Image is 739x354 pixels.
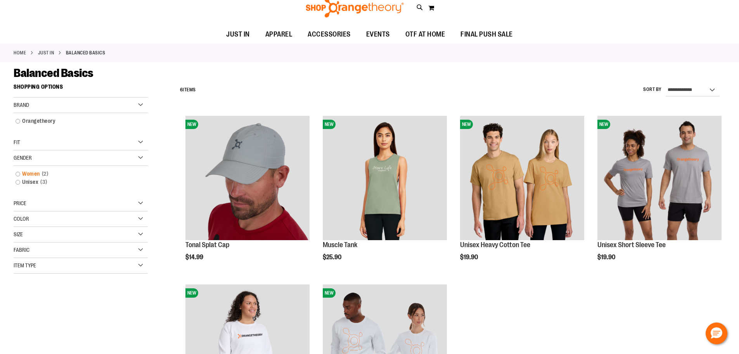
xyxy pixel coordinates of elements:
[323,120,336,129] span: NEW
[185,288,198,298] span: NEW
[14,155,32,161] span: Gender
[594,112,725,281] div: product
[185,116,310,241] a: Product image for Grey Tonal Splat CapNEW
[405,26,445,43] span: OTF AT HOME
[185,120,198,129] span: NEW
[12,117,140,125] a: Orangetheory
[14,262,36,269] span: Item Type
[14,102,29,108] span: Brand
[14,216,29,222] span: Color
[460,254,479,261] span: $19.90
[308,26,351,43] span: ACCESSORIES
[460,120,473,129] span: NEW
[38,49,54,56] a: JUST IN
[265,26,292,43] span: APPAREL
[180,84,196,96] h2: Items
[597,254,616,261] span: $19.90
[460,116,584,240] img: Unisex Heavy Cotton Tee
[14,231,23,237] span: Size
[14,139,20,145] span: Fit
[40,170,50,178] span: 2
[226,26,250,43] span: JUST IN
[185,241,229,249] a: Tonal Splat Cap
[12,170,140,178] a: Women2
[597,120,610,129] span: NEW
[185,254,204,261] span: $14.99
[14,247,29,253] span: Fabric
[366,26,390,43] span: EVENTS
[323,116,447,240] img: Muscle Tank
[180,87,183,92] span: 6
[300,26,358,44] a: ACCESSORIES
[323,288,336,298] span: NEW
[12,178,140,186] a: Unisex3
[323,116,447,241] a: Muscle TankNEW
[323,241,357,249] a: Muscle Tank
[398,26,453,44] a: OTF AT HOME
[38,178,49,186] span: 3
[597,116,722,240] img: Unisex Short Sleeve Tee
[323,254,343,261] span: $25.90
[14,66,93,80] span: Balanced Basics
[66,49,106,56] strong: Balanced Basics
[14,80,148,98] strong: Shopping Options
[319,112,451,281] div: product
[453,26,521,44] a: FINAL PUSH SALE
[182,112,313,281] div: product
[358,26,398,44] a: EVENTS
[14,200,26,206] span: Price
[456,112,588,281] div: product
[258,26,300,44] a: APPAREL
[460,116,584,241] a: Unisex Heavy Cotton TeeNEW
[597,116,722,241] a: Unisex Short Sleeve TeeNEW
[706,323,727,344] button: Hello, have a question? Let’s chat.
[460,241,530,249] a: Unisex Heavy Cotton Tee
[460,26,513,43] span: FINAL PUSH SALE
[597,241,666,249] a: Unisex Short Sleeve Tee
[218,26,258,43] a: JUST IN
[14,49,26,56] a: Home
[643,86,662,93] label: Sort By
[185,116,310,240] img: Product image for Grey Tonal Splat Cap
